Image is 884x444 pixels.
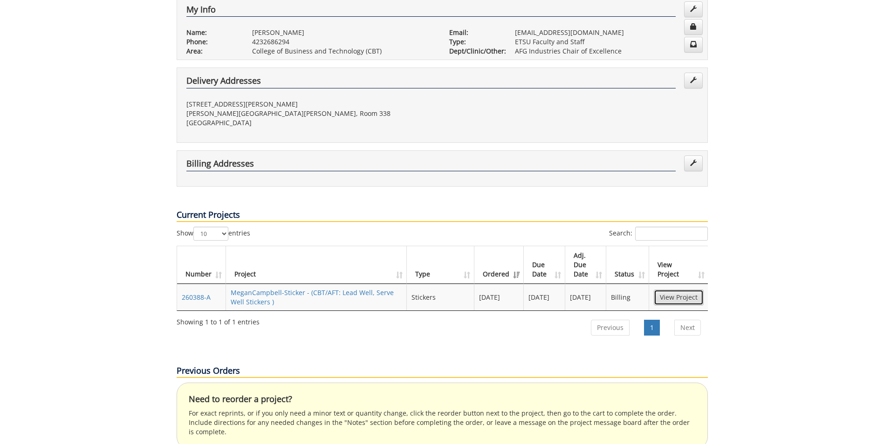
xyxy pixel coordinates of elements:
p: [STREET_ADDRESS][PERSON_NAME] [186,100,435,109]
a: Next [674,320,701,336]
th: Adj. Due Date: activate to sort column ascending [565,246,607,284]
h4: Need to reorder a project? [189,395,696,404]
a: Edit Info [684,1,703,17]
th: View Project: activate to sort column ascending [649,246,708,284]
p: Phone: [186,37,238,47]
p: ETSU Faculty and Staff [515,37,698,47]
a: Edit Addresses [684,155,703,171]
th: Status: activate to sort column ascending [606,246,649,284]
p: AFG Industries Chair of Excellence [515,47,698,56]
label: Search: [609,227,708,241]
p: Type: [449,37,501,47]
a: Change Password [684,19,703,35]
p: [EMAIL_ADDRESS][DOMAIN_NAME] [515,28,698,37]
p: [GEOGRAPHIC_DATA] [186,118,435,128]
p: Previous Orders [177,365,708,378]
th: Number: activate to sort column ascending [177,246,226,284]
a: Edit Addresses [684,73,703,88]
td: [DATE] [474,284,524,310]
p: For exact reprints, or if you only need a minor text or quantity change, click the reorder button... [189,409,696,437]
a: Change Communication Preferences [684,37,703,53]
th: Ordered: activate to sort column ascending [474,246,524,284]
p: Email: [449,28,501,37]
td: Stickers [407,284,474,310]
input: Search: [635,227,708,241]
a: Previous [591,320,630,336]
td: [DATE] [565,284,607,310]
div: Showing 1 to 1 of 1 entries [177,314,260,327]
a: 1 [644,320,660,336]
p: College of Business and Technology (CBT) [252,47,435,56]
select: Showentries [193,227,228,241]
p: Dept/Clinic/Other: [449,47,501,56]
th: Type: activate to sort column ascending [407,246,474,284]
label: Show entries [177,227,250,241]
h4: Delivery Addresses [186,76,676,88]
p: Name: [186,28,238,37]
a: 260388-A [182,293,211,302]
th: Project: activate to sort column ascending [226,246,407,284]
p: Area: [186,47,238,56]
a: MeganCampbell-Sticker - (CBT/AFT: Lead Well, Serve Well Stickers ) [231,288,394,306]
p: Current Projects [177,209,708,222]
h4: Billing Addresses [186,159,676,171]
td: Billing [606,284,649,310]
p: [PERSON_NAME][GEOGRAPHIC_DATA][PERSON_NAME], Room 338 [186,109,435,118]
th: Due Date: activate to sort column ascending [524,246,565,284]
h4: My Info [186,5,676,17]
a: View Project [654,289,704,305]
p: [PERSON_NAME] [252,28,435,37]
td: [DATE] [524,284,565,310]
p: 4232686294 [252,37,435,47]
